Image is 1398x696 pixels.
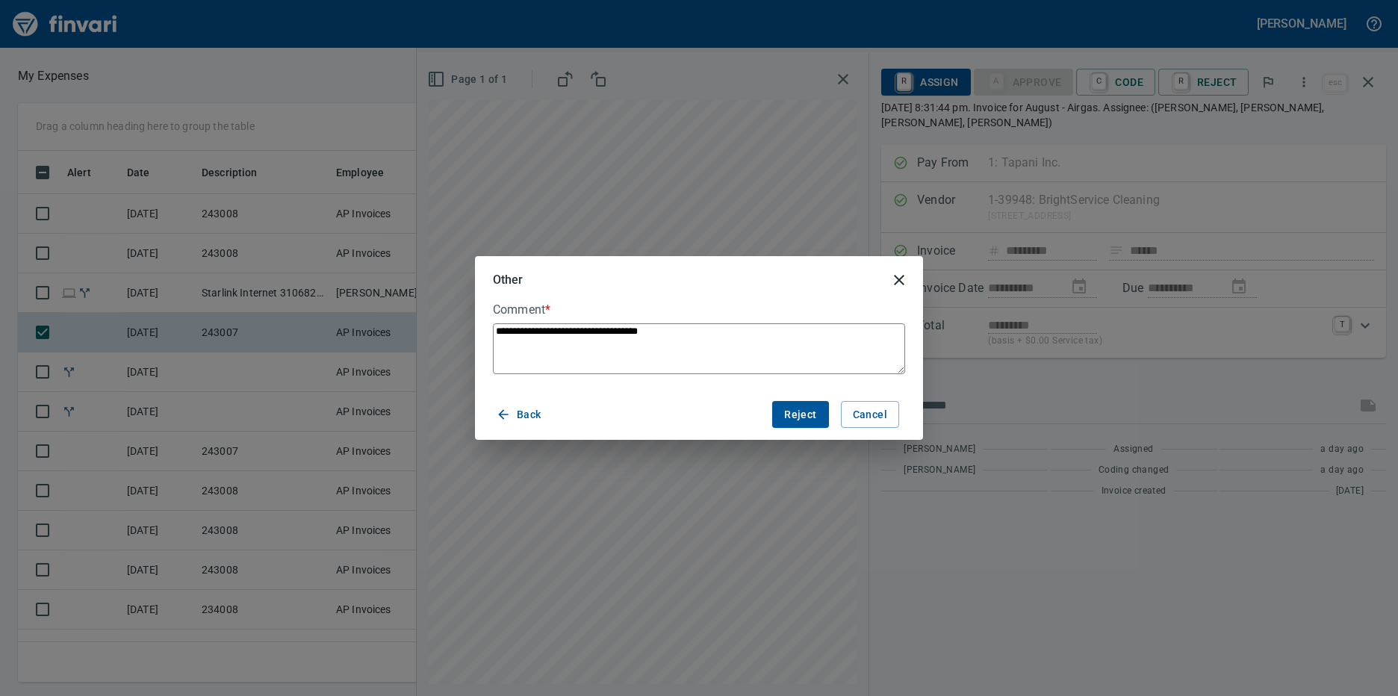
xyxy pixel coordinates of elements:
h5: Other [493,272,523,288]
button: Back [493,401,547,429]
span: Reject [784,406,816,424]
button: close [881,262,917,298]
button: Reject [772,401,828,429]
button: Cancel [841,401,899,429]
span: Back [499,406,541,424]
label: Comment [493,304,905,316]
span: Cancel [853,406,887,424]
